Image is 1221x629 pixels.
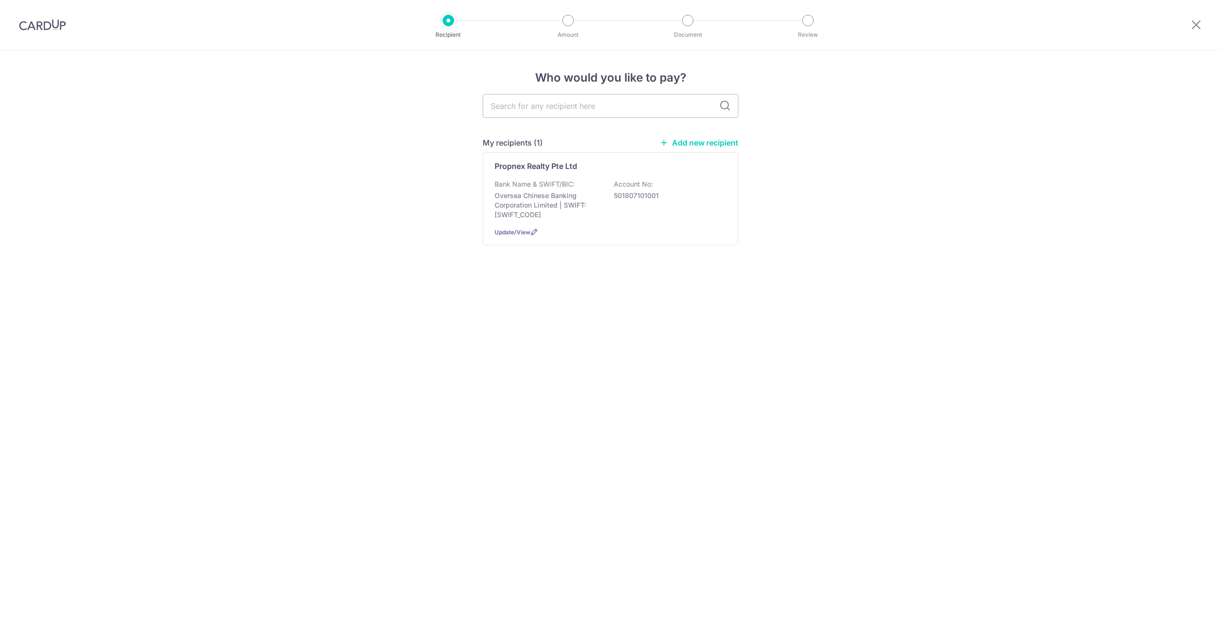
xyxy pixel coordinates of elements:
[413,30,484,40] p: Recipient
[483,94,738,118] input: Search for any recipient here
[533,30,603,40] p: Amount
[483,69,738,86] h4: Who would you like to pay?
[495,191,601,220] p: Oversea Chinese Banking Corporation Limited | SWIFT: [SWIFT_CODE]
[495,229,530,236] a: Update/View
[773,30,843,40] p: Review
[652,30,723,40] p: Document
[495,160,577,172] p: Propnex Realty Pte Ltd
[614,179,653,189] p: Account No:
[495,179,575,189] p: Bank Name & SWIFT/BIC:
[614,191,721,200] p: 501807101001
[19,19,66,31] img: CardUp
[660,138,738,147] a: Add new recipient
[483,137,543,148] h5: My recipients (1)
